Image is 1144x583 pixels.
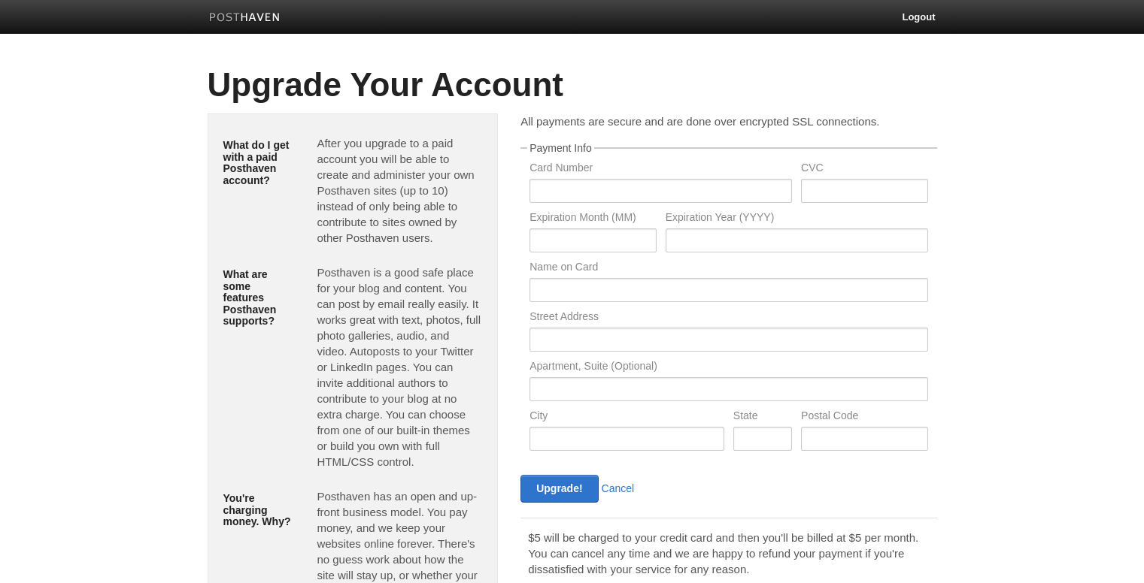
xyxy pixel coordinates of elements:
[527,143,594,153] legend: Payment Info
[223,493,295,527] h5: You're charging money. Why?
[317,135,482,246] p: After you upgrade to a paid account you will be able to create and administer your own Posthaven ...
[530,410,724,424] label: City
[209,13,281,24] img: Posthaven-bar
[520,475,598,503] input: Upgrade!
[801,410,927,424] label: Postal Code
[666,212,928,226] label: Expiration Year (YYYY)
[208,67,937,103] h1: Upgrade Your Account
[602,482,635,494] a: Cancel
[528,530,929,577] p: $5 will be charged to your credit card and then you'll be billed at $5 per month. You can cancel ...
[530,162,792,177] label: Card Number
[530,311,927,325] label: Street Address
[530,261,927,276] label: Name on Card
[530,212,656,226] label: Expiration Month (MM)
[520,113,936,129] p: All payments are secure and are done over encrypted SSL connections.
[733,410,792,424] label: State
[223,269,295,327] h5: What are some features Posthaven supports?
[223,140,295,186] h5: What do I get with a paid Posthaven account?
[801,162,927,177] label: CVC
[530,361,927,375] label: Apartment, Suite (Optional)
[317,264,482,470] p: Posthaven is a good safe place for your blog and content. You can post by email really easily. It...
